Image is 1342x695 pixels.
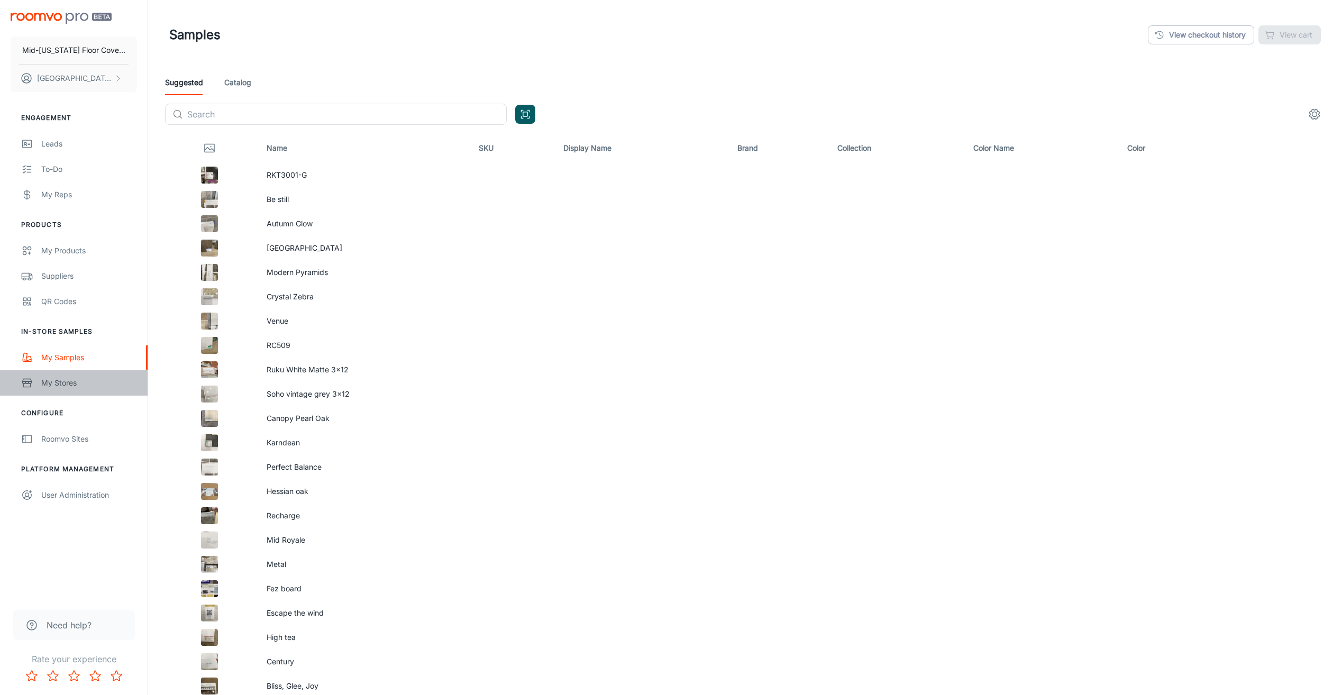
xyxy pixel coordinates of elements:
[41,245,137,257] div: My Products
[11,13,112,24] img: Roomvo PRO Beta
[203,142,216,154] svg: Thumbnail
[47,619,92,632] span: Need help?
[258,309,470,333] td: Venue
[965,133,1119,163] th: Color Name
[555,133,729,163] th: Display Name
[11,36,137,64] button: Mid-[US_STATE] Floor Coverings
[41,189,137,200] div: My Reps
[224,70,251,95] a: Catalog
[41,270,137,282] div: Suppliers
[41,489,137,501] div: User Administration
[21,665,42,687] button: Rate 1 star
[11,65,137,92] button: [GEOGRAPHIC_DATA] Pytlowany
[258,431,470,455] td: Karndean
[42,665,63,687] button: Rate 2 star
[258,187,470,212] td: Be still
[258,212,470,236] td: Autumn Glow
[258,236,470,260] td: Brentwood coco beach
[258,260,470,285] td: Modern Pyramids
[258,382,470,406] td: Soho vintage grey 3x12
[258,504,470,528] td: Recharge
[41,296,137,307] div: QR Codes
[187,104,507,125] input: Search
[258,285,470,309] td: Crystal Zebra
[258,406,470,431] td: Canopy Pearl Oak
[63,665,85,687] button: Rate 3 star
[37,72,112,84] p: [GEOGRAPHIC_DATA] Pytlowany
[258,552,470,577] td: Metal
[169,25,221,44] h1: Samples
[470,133,555,163] th: SKU
[258,601,470,625] td: Escape the wind
[41,377,137,389] div: My Stores
[106,665,127,687] button: Rate 5 star
[258,479,470,504] td: Hessian oak
[258,577,470,601] td: Fez board
[8,653,139,665] p: Rate your experience
[41,138,137,150] div: Leads
[1119,133,1212,163] th: Color
[41,433,137,445] div: Roomvo Sites
[165,70,203,95] a: Suggested
[258,625,470,650] td: High tea
[258,455,470,479] td: Perfect Balance
[258,528,470,552] td: Mid Royale
[829,133,964,163] th: Collection
[258,133,470,163] th: Name
[515,105,535,124] button: Open QR code scanner
[258,333,470,358] td: RC509
[41,163,137,175] div: To-do
[85,665,106,687] button: Rate 4 star
[729,133,829,163] th: Brand
[258,650,470,674] td: Century
[1148,25,1254,44] a: View checkout history
[258,163,470,187] td: RKT3001-G
[258,358,470,382] td: Ruku White Matte 3x12
[41,352,137,363] div: My Samples
[1304,104,1325,125] button: settings
[22,44,125,56] p: Mid-[US_STATE] Floor Coverings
